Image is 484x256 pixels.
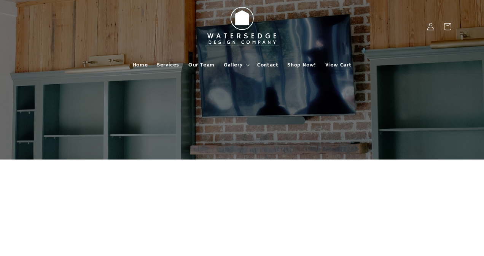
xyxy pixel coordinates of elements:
[257,62,278,68] span: Contact
[287,62,316,68] span: Shop Now!
[283,57,320,73] a: Shop Now!
[152,57,184,73] a: Services
[219,57,253,73] summary: Gallery
[128,57,152,73] a: Home
[321,57,356,73] a: View Cart
[188,62,215,68] span: Our Team
[253,57,283,73] a: Contact
[200,3,284,50] img: Watersedge Design Co
[157,62,179,68] span: Services
[224,62,242,68] span: Gallery
[133,62,148,68] span: Home
[184,57,219,73] a: Our Team
[325,62,351,68] span: View Cart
